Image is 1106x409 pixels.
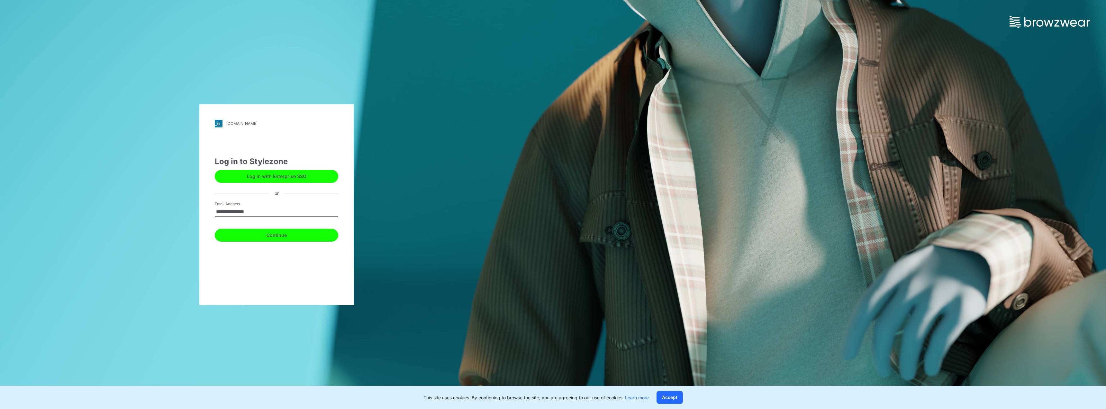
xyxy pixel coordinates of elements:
[269,190,284,197] div: or
[215,156,338,167] div: Log in to Stylezone
[215,120,338,127] a: [DOMAIN_NAME]
[215,170,338,183] button: Log in with Enterprise SSO
[1010,16,1090,28] img: browzwear-logo.e42bd6dac1945053ebaf764b6aa21510.svg
[215,120,222,127] img: stylezone-logo.562084cfcfab977791bfbf7441f1a819.svg
[625,395,649,400] a: Learn more
[215,201,260,207] label: Email Address
[226,121,258,126] div: [DOMAIN_NAME]
[657,391,683,404] button: Accept
[423,394,649,401] p: This site uses cookies. By continuing to browse the site, you are agreeing to our use of cookies.
[215,229,338,242] button: Continue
